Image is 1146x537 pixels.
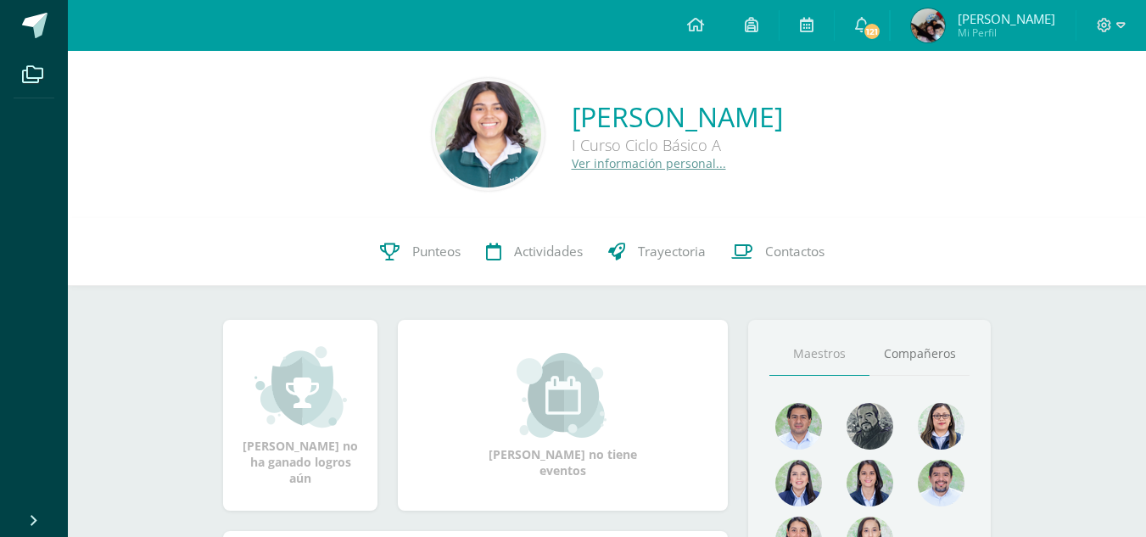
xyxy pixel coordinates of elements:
a: Actividades [473,218,595,286]
img: 4179e05c207095638826b52d0d6e7b97.png [847,403,893,450]
img: 9e1b7ce4e6aa0d8e84a9b74fa5951954.png [918,403,964,450]
div: [PERSON_NAME] no tiene eventos [478,353,648,478]
span: Contactos [765,243,825,260]
span: Trayectoria [638,243,706,260]
span: Actividades [514,243,583,260]
span: Mi Perfil [958,25,1055,40]
img: 1e7bfa517bf798cc96a9d855bf172288.png [775,403,822,450]
img: d4e0c534ae446c0d00535d3bb96704e9.png [847,460,893,506]
a: [PERSON_NAME] [572,98,783,135]
a: Trayectoria [595,218,718,286]
div: I Curso Ciclo Básico A [572,135,783,155]
img: adaf741f45f7c75524d96903afd97cd1.png [911,8,945,42]
img: 0db7609a68e92e65dac0852f475b01d4.png [435,81,541,187]
img: 2928173b59948196966dad9e2036a027.png [918,460,964,506]
a: Punteos [367,218,473,286]
a: Compañeros [869,333,970,376]
span: 121 [862,22,880,41]
img: achievement_small.png [254,344,347,429]
a: Ver información personal... [572,155,726,171]
a: Contactos [718,218,837,286]
div: [PERSON_NAME] no ha ganado logros aún [240,344,361,486]
img: event_small.png [517,353,609,438]
img: 421193c219fb0d09e137c3cdd2ddbd05.png [775,460,822,506]
span: [PERSON_NAME] [958,10,1055,27]
span: Punteos [412,243,461,260]
a: Maestros [769,333,869,376]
